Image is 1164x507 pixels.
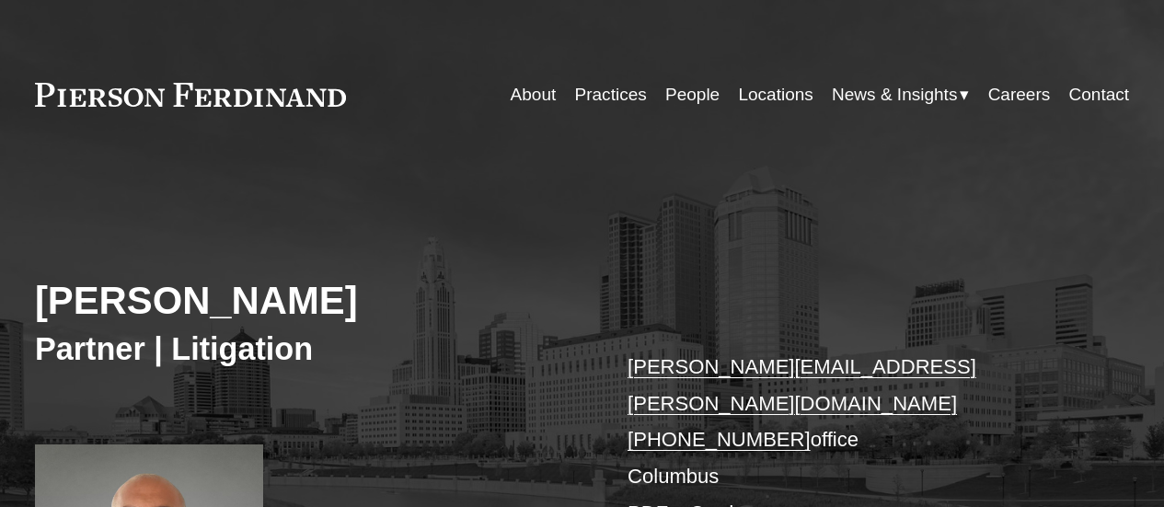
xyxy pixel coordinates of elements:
a: folder dropdown [832,77,969,112]
a: People [665,77,720,112]
h2: [PERSON_NAME] [35,278,582,325]
a: Practices [575,77,647,112]
span: News & Insights [832,79,957,110]
a: [PHONE_NUMBER] [628,428,811,451]
a: Contact [1069,77,1130,112]
a: Locations [738,77,812,112]
h3: Partner | Litigation [35,329,582,368]
a: [PERSON_NAME][EMAIL_ADDRESS][PERSON_NAME][DOMAIN_NAME] [628,355,976,415]
a: Careers [988,77,1051,112]
a: About [511,77,557,112]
